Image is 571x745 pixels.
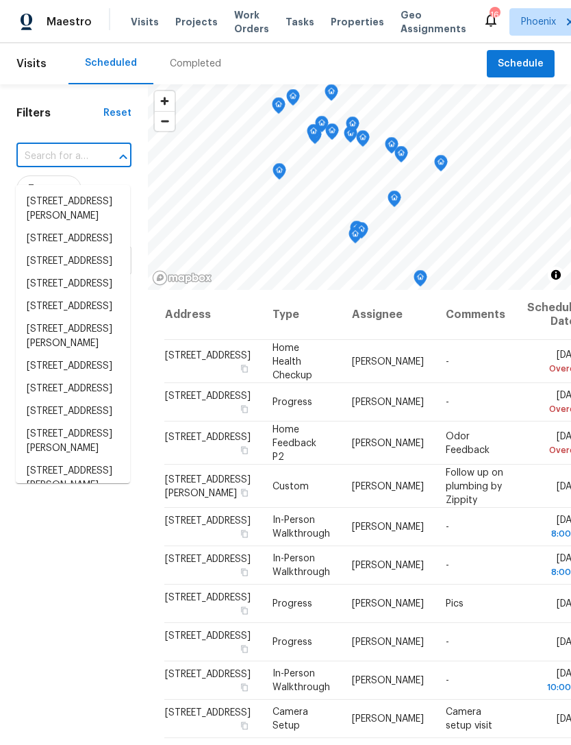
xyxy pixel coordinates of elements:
[47,15,92,29] span: Maestro
[434,155,448,176] div: Map marker
[446,637,449,647] span: -
[352,676,424,685] span: [PERSON_NAME]
[435,290,516,340] th: Comments
[238,528,251,540] button: Copy Address
[272,554,330,577] span: In-Person Walkthrough
[155,111,175,131] button: Zoom out
[498,56,544,73] span: Schedule
[552,267,560,282] span: Toggle attribution
[165,670,251,679] span: [STREET_ADDRESS]
[16,400,130,423] li: [STREET_ADDRESS]
[16,355,130,378] li: [STREET_ADDRESS]
[16,460,130,497] li: [STREET_ADDRESS][PERSON_NAME]
[16,106,103,120] h1: Filters
[331,15,384,29] span: Properties
[446,522,449,532] span: -
[487,50,555,78] button: Schedule
[170,57,221,71] div: Completed
[352,398,424,407] span: [PERSON_NAME]
[175,15,218,29] span: Projects
[490,8,499,22] div: 16
[165,631,251,641] span: [STREET_ADDRESS]
[272,481,309,491] span: Custom
[307,124,320,145] div: Map marker
[165,350,251,360] span: [STREET_ADDRESS]
[446,467,503,504] span: Follow up on plumbing by Zippity
[446,431,490,454] span: Odor Feedback
[272,97,285,119] div: Map marker
[165,516,251,526] span: [STREET_ADDRESS]
[355,222,368,243] div: Map marker
[165,474,251,498] span: [STREET_ADDRESS][PERSON_NAME]
[414,270,427,291] div: Map marker
[352,481,424,491] span: [PERSON_NAME]
[352,561,424,570] span: [PERSON_NAME]
[325,123,339,145] div: Map marker
[164,290,262,340] th: Address
[344,126,357,147] div: Map marker
[165,593,251,602] span: [STREET_ADDRESS]
[238,362,251,374] button: Copy Address
[272,669,330,692] span: In-Person Walkthrough
[262,290,341,340] th: Type
[315,116,329,137] div: Map marker
[521,15,556,29] span: Phoenix
[16,191,130,228] li: [STREET_ADDRESS][PERSON_NAME]
[285,17,314,27] span: Tasks
[238,681,251,694] button: Copy Address
[401,8,466,36] span: Geo Assignments
[394,146,408,167] div: Map marker
[272,707,308,731] span: Camera Setup
[165,554,251,564] span: [STREET_ADDRESS]
[385,137,398,158] div: Map marker
[272,637,312,647] span: Progress
[165,432,251,441] span: [STREET_ADDRESS]
[16,295,130,318] li: [STREET_ADDRESS]
[16,49,47,79] span: Visits
[16,250,130,273] li: [STREET_ADDRESS]
[352,356,424,366] span: [PERSON_NAME]
[352,522,424,532] span: [PERSON_NAME]
[165,391,251,401] span: [STREET_ADDRESS]
[446,561,449,570] span: -
[352,714,424,724] span: [PERSON_NAME]
[16,146,93,167] input: Search for an address...
[238,443,251,456] button: Copy Address
[238,720,251,732] button: Copy Address
[238,403,251,415] button: Copy Address
[85,56,137,70] div: Scheduled
[286,89,300,110] div: Map marker
[238,566,251,578] button: Copy Address
[352,637,424,647] span: [PERSON_NAME]
[165,708,251,718] span: [STREET_ADDRESS]
[446,356,449,366] span: -
[131,15,159,29] span: Visits
[272,599,312,609] span: Progress
[16,318,130,355] li: [STREET_ADDRESS][PERSON_NAME]
[155,112,175,131] span: Zoom out
[272,515,330,539] span: In-Person Walkthrough
[114,147,133,167] button: Close
[446,707,492,731] span: Camera setup visit
[446,398,449,407] span: -
[16,378,130,400] li: [STREET_ADDRESS]
[103,106,131,120] div: Reset
[155,91,175,111] button: Zoom in
[16,423,130,460] li: [STREET_ADDRESS][PERSON_NAME]
[548,267,564,283] button: Toggle attribution
[348,227,362,248] div: Map marker
[446,599,464,609] span: Pics
[356,130,370,151] div: Map marker
[325,84,338,106] div: Map marker
[238,643,251,655] button: Copy Address
[352,599,424,609] span: [PERSON_NAME]
[272,343,312,380] span: Home Health Checkup
[238,604,251,617] button: Copy Address
[272,163,286,184] div: Map marker
[341,290,435,340] th: Assignee
[16,228,130,250] li: [STREET_ADDRESS]
[152,270,212,286] a: Mapbox homepage
[350,221,364,242] div: Map marker
[346,117,359,138] div: Map marker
